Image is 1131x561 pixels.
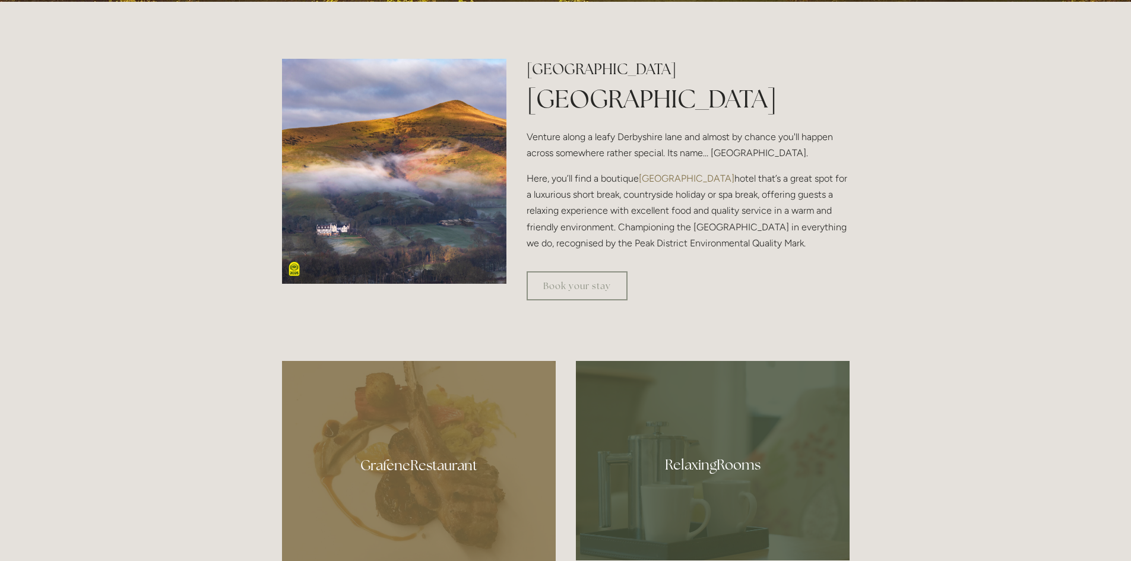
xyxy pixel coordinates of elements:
h1: [GEOGRAPHIC_DATA] [527,81,849,116]
p: Here, you’ll find a boutique hotel that’s a great spot for a luxurious short break, countryside h... [527,170,849,251]
a: photo of a tea tray and its cups, Losehill House [576,361,850,560]
a: Cutlet and shoulder of Cabrito goat, smoked aubergine, beetroot terrine, savoy cabbage, melting b... [282,361,556,561]
img: Peak District National Park- misty Lose Hill View. Losehill House [282,59,507,284]
p: Venture along a leafy Derbyshire lane and almost by chance you'll happen across somewhere rather ... [527,129,849,161]
a: Book your stay [527,271,628,300]
a: [GEOGRAPHIC_DATA] [639,173,734,184]
h2: [GEOGRAPHIC_DATA] [527,59,849,80]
